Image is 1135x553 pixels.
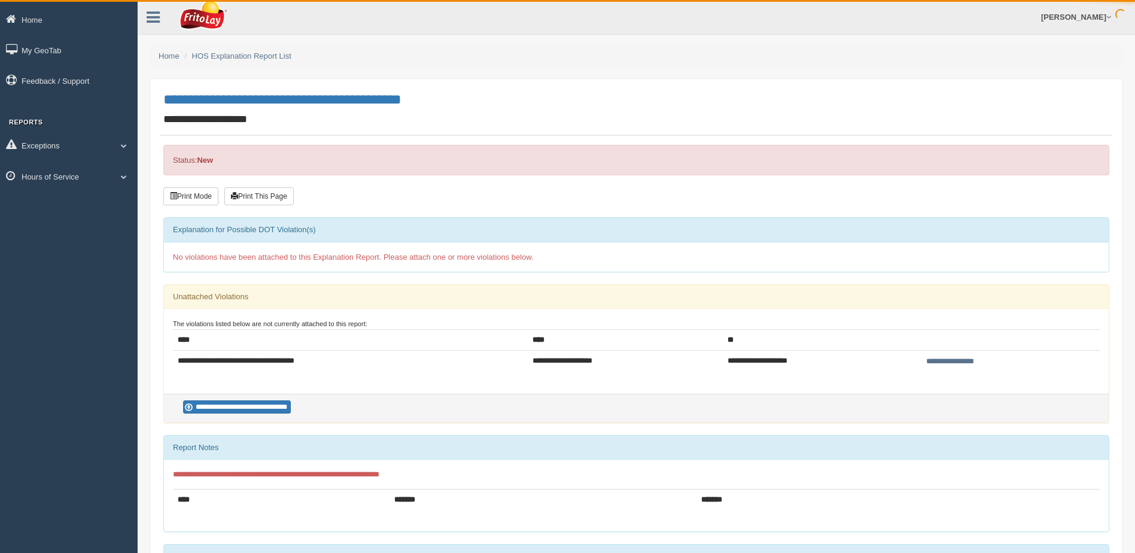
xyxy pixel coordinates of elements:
div: Unattached Violations [164,285,1109,309]
div: Report Notes [164,436,1109,460]
button: Print This Page [224,187,294,205]
a: Home [159,51,179,60]
span: No violations have been attached to this Explanation Report. Please attach one or more violations... [173,253,534,262]
div: Status: [163,145,1109,175]
div: Explanation for Possible DOT Violation(s) [164,218,1109,242]
strong: New [197,156,213,165]
small: The violations listed below are not currently attached to this report: [173,320,367,327]
button: Print Mode [163,187,218,205]
a: HOS Explanation Report List [192,51,291,60]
